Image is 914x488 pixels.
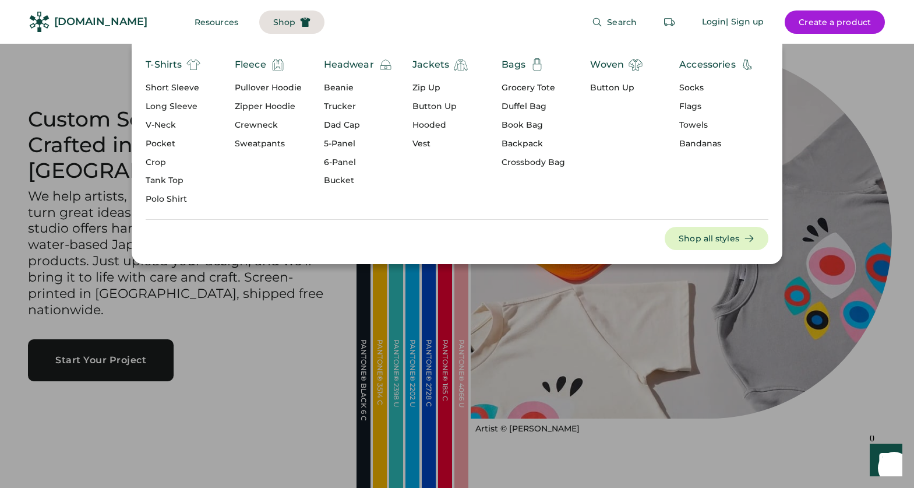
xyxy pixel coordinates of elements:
[146,120,200,131] div: V-Neck
[324,101,393,113] div: Trucker
[146,138,200,150] div: Pocket
[324,138,393,150] div: 5-Panel
[502,157,565,168] div: Crossbody Bag
[412,138,468,150] div: Vest
[607,18,637,26] span: Search
[454,58,468,72] img: jacket%20%281%29.svg
[502,82,565,94] div: Grocery Tote
[658,10,681,34] button: Retrieve an order
[235,138,302,150] div: Sweatpants
[412,120,468,131] div: Hooded
[235,120,302,131] div: Crewneck
[859,436,909,486] iframe: Front Chat
[679,82,754,94] div: Socks
[726,16,764,28] div: | Sign up
[578,10,651,34] button: Search
[324,120,393,131] div: Dad Cap
[271,58,285,72] img: hoodie.svg
[502,101,565,113] div: Duffel Bag
[679,58,736,72] div: Accessories
[146,157,200,168] div: Crop
[665,227,768,250] button: Shop all styles
[679,120,754,131] div: Towels
[590,58,624,72] div: Woven
[146,194,200,205] div: Polo Shirt
[235,58,266,72] div: Fleece
[181,10,252,34] button: Resources
[273,18,295,26] span: Shop
[146,175,200,187] div: Tank Top
[502,58,526,72] div: Bags
[785,10,885,34] button: Create a product
[379,58,393,72] img: beanie.svg
[412,82,468,94] div: Zip Up
[146,101,200,113] div: Long Sleeve
[235,82,302,94] div: Pullover Hoodie
[740,58,754,72] img: accessories-ab-01.svg
[29,12,50,32] img: Rendered Logo - Screens
[502,120,565,131] div: Book Bag
[235,101,302,113] div: Zipper Hoodie
[590,82,643,94] div: Button Up
[146,58,182,72] div: T-Shirts
[412,101,468,113] div: Button Up
[54,15,147,29] div: [DOMAIN_NAME]
[530,58,544,72] img: Totebag-01.svg
[502,138,565,150] div: Backpack
[702,16,726,28] div: Login
[324,157,393,168] div: 6-Panel
[324,58,374,72] div: Headwear
[146,82,200,94] div: Short Sleeve
[324,175,393,187] div: Bucket
[324,82,393,94] div: Beanie
[259,10,324,34] button: Shop
[679,101,754,113] div: Flags
[679,138,754,150] div: Bandanas
[629,58,643,72] img: shirt.svg
[186,58,200,72] img: t-shirt%20%282%29.svg
[412,58,449,72] div: Jackets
